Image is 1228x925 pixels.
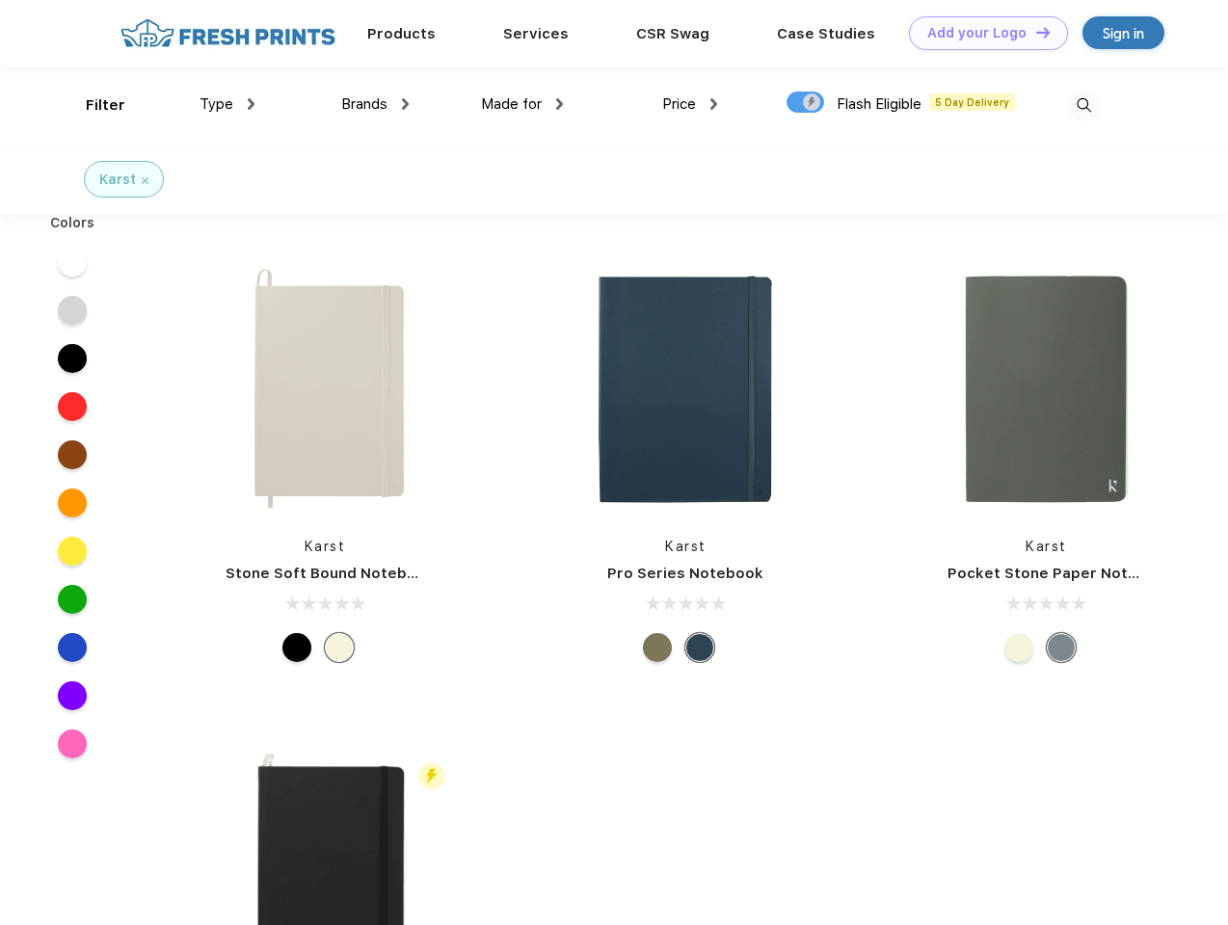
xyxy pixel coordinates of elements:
[919,261,1175,517] img: func=resize&h=266
[282,633,311,662] div: Black
[367,25,436,42] a: Products
[200,95,233,113] span: Type
[1103,22,1144,44] div: Sign in
[86,94,125,117] div: Filter
[226,565,435,582] a: Stone Soft Bound Notebook
[418,763,444,789] img: flash_active_toggle.svg
[1026,539,1067,554] a: Karst
[1036,27,1050,38] img: DT
[1047,633,1076,662] div: Gray
[1004,633,1033,662] div: Beige
[197,261,453,517] img: func=resize&h=266
[557,261,814,517] img: func=resize&h=266
[662,95,696,113] span: Price
[948,565,1175,582] a: Pocket Stone Paper Notebook
[503,25,569,42] a: Services
[99,170,136,190] div: Karst
[481,95,542,113] span: Made for
[929,93,1015,111] span: 5 Day Delivery
[710,98,717,110] img: dropdown.png
[1068,90,1100,121] img: desktop_search.svg
[685,633,714,662] div: Navy
[36,213,110,233] div: Colors
[927,25,1027,41] div: Add your Logo
[636,25,709,42] a: CSR Swag
[665,539,707,554] a: Karst
[305,539,346,554] a: Karst
[402,98,409,110] img: dropdown.png
[142,177,148,184] img: filter_cancel.svg
[325,633,354,662] div: Beige
[248,98,254,110] img: dropdown.png
[556,98,563,110] img: dropdown.png
[1082,16,1164,49] a: Sign in
[643,633,672,662] div: Olive
[607,565,763,582] a: Pro Series Notebook
[115,16,341,50] img: fo%20logo%202.webp
[837,95,921,113] span: Flash Eligible
[341,95,387,113] span: Brands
